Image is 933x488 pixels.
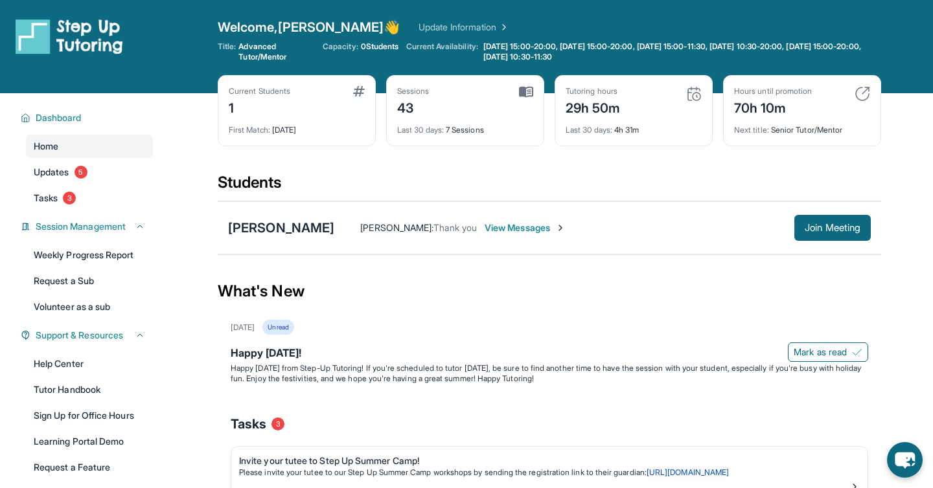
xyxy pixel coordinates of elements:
[231,363,868,384] p: Happy [DATE] from Step-Up Tutoring! If you're scheduled to tutor [DATE], be sure to find another ...
[30,111,145,124] button: Dashboard
[229,117,365,135] div: [DATE]
[26,430,153,453] a: Learning Portal Demo
[239,454,849,467] div: Invite your tutee to Step Up Summer Camp!
[229,86,290,96] div: Current Students
[26,378,153,401] a: Tutor Handbook
[481,41,881,62] a: [DATE] 15:00-20:00, [DATE] 15:00-20:00, [DATE] 15:00-11:30, [DATE] 10:30-20:00, [DATE] 15:00-20:0...
[271,417,284,430] span: 3
[361,41,399,52] span: 0 Students
[26,404,153,427] a: Sign Up for Office Hours
[36,329,123,342] span: Support & Resources
[397,117,533,135] div: 7 Sessions
[36,111,82,124] span: Dashboard
[794,215,871,241] button: Join Meeting
[323,41,358,52] span: Capacity:
[262,320,294,335] div: Unread
[34,140,58,153] span: Home
[30,329,145,342] button: Support & Resources
[496,21,509,34] img: Chevron Right
[887,442,923,478] button: chat-button
[26,456,153,479] a: Request a Feature
[218,18,400,36] span: Welcome, [PERSON_NAME] 👋
[218,172,881,201] div: Students
[686,86,702,102] img: card
[647,467,729,477] a: [URL][DOMAIN_NAME]
[566,125,612,135] span: Last 30 days :
[218,41,236,62] span: Title:
[26,135,153,158] a: Home
[353,86,365,96] img: card
[231,322,255,333] div: [DATE]
[555,223,566,233] img: Chevron-Right
[34,192,58,205] span: Tasks
[238,41,315,62] span: Advanced Tutor/Mentor
[734,117,870,135] div: Senior Tutor/Mentor
[734,96,812,117] div: 70h 10m
[483,41,879,62] span: [DATE] 15:00-20:00, [DATE] 15:00-20:00, [DATE] 15:00-11:30, [DATE] 10:30-20:00, [DATE] 15:00-20:0...
[26,243,153,267] a: Weekly Progress Report
[805,224,860,232] span: Join Meeting
[485,221,566,234] span: View Messages
[34,166,69,179] span: Updates
[419,21,509,34] a: Update Information
[229,125,270,135] span: First Match :
[231,345,868,363] div: Happy [DATE]!
[229,96,290,117] div: 1
[397,125,444,135] span: Last 30 days :
[26,295,153,318] a: Volunteer as a sub
[406,41,478,62] span: Current Availability:
[16,18,123,54] img: logo
[852,347,862,357] img: Mark as read
[794,346,847,359] span: Mark as read
[218,263,881,320] div: What's New
[734,86,812,96] div: Hours until promotion
[519,86,533,98] img: card
[397,96,430,117] div: 43
[26,352,153,375] a: Help Center
[433,222,477,233] span: Thank you
[26,186,153,210] a: Tasks3
[239,467,849,478] p: Please invite your tutee to our Step Up Summer Camp workshops by sending the registration link to...
[566,117,702,135] div: 4h 31m
[228,219,334,237] div: [PERSON_NAME]
[231,415,266,433] span: Tasks
[855,86,870,102] img: card
[30,220,145,233] button: Session Management
[26,269,153,293] a: Request a Sub
[63,192,76,205] span: 3
[26,161,153,184] a: Updates5
[566,96,621,117] div: 29h 50m
[360,222,433,233] span: [PERSON_NAME] :
[397,86,430,96] div: Sessions
[734,125,769,135] span: Next title :
[566,86,621,96] div: Tutoring hours
[75,166,87,179] span: 5
[36,220,126,233] span: Session Management
[788,342,868,362] button: Mark as read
